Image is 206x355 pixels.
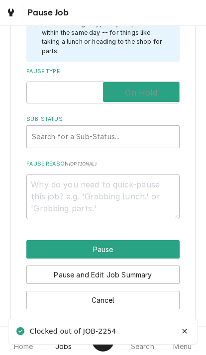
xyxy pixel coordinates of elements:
div: Pause Reason [26,161,180,219]
div: Button Group Row [26,284,180,310]
a: Go to Jobs [2,4,20,22]
span: Jobs [55,343,72,351]
span: Menu [173,343,192,351]
span: ( optional ) [69,162,97,167]
span: Pause Job [24,6,69,20]
div: Clocked out of JOB-2254 [30,327,118,337]
div: Button Group Row [26,241,180,259]
div: Button Group [26,241,180,310]
div: Pause Type [26,68,180,103]
div: Quick-Pausing is typically for periods within the same day -- for things like taking a lunch or h... [42,20,170,57]
button: Pause and Edit Job Summary [26,266,180,284]
button: Cancel [26,291,180,310]
label: Pause Type [26,68,180,76]
label: Sub-Status [26,116,180,124]
div: Button Group Row [26,259,180,284]
span: Search [131,343,154,351]
div: Sub-Status [26,116,180,148]
label: Pause Reason [26,161,180,169]
button: Pause [26,241,180,259]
